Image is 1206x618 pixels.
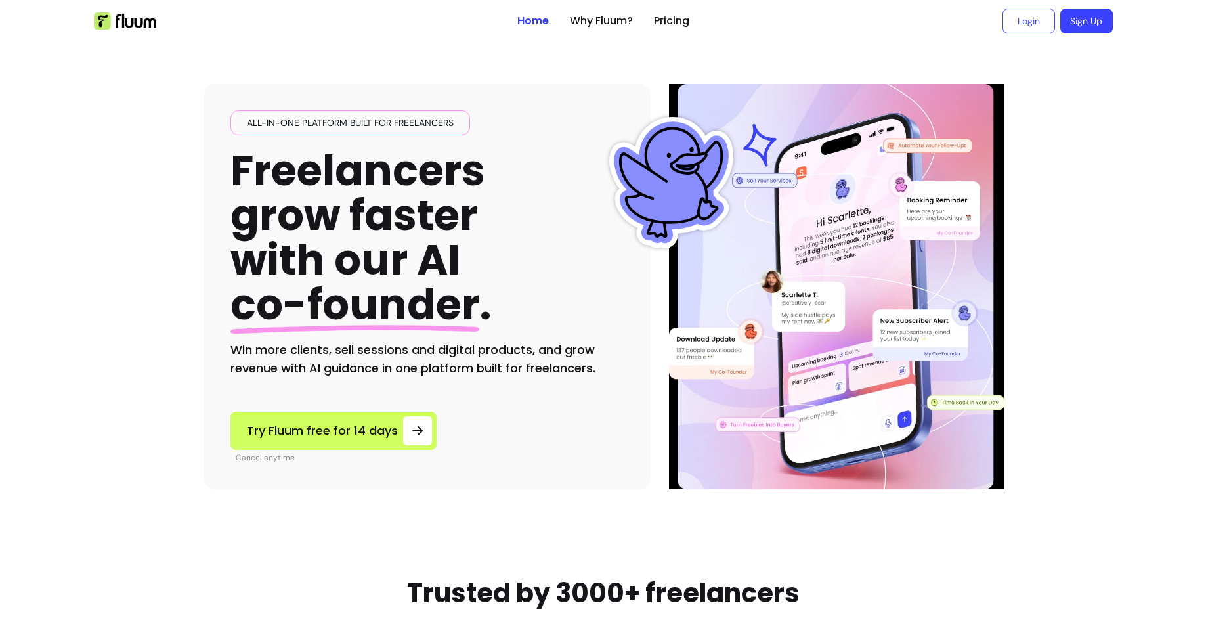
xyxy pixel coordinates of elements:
a: Why Fluum? [570,13,633,29]
span: co-founder [230,275,479,334]
a: Login [1002,9,1055,33]
p: Cancel anytime [236,452,437,463]
img: Illustration of Fluum AI Co-Founder on a smartphone, showing solo business performance insights s... [672,84,1002,489]
a: Pricing [654,13,689,29]
img: Fluum Duck sticker [606,117,737,248]
a: Try Fluum free for 14 days [230,412,437,450]
a: Sign Up [1060,9,1113,33]
h1: Freelancers grow faster with our AI . [230,148,492,328]
h2: Win more clients, sell sessions and digital products, and grow revenue with AI guidance in one pl... [230,341,624,378]
span: Try Fluum free for 14 days [247,422,398,440]
img: Fluum Logo [94,12,156,30]
span: All-in-one platform built for freelancers [242,116,459,129]
a: Home [517,13,549,29]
